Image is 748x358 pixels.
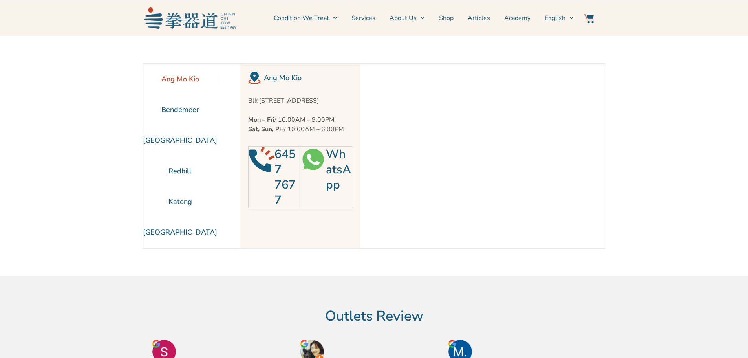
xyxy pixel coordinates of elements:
[504,8,530,28] a: Academy
[148,308,600,325] h2: Outlets Review
[468,8,490,28] a: Articles
[248,125,284,134] strong: Sat, Sun, PH
[584,14,594,23] img: Website Icon-03
[248,96,352,105] p: Blk [STREET_ADDRESS]
[360,64,582,248] iframe: Chien Chi Tow Healthcare Ang Mo Kio
[351,8,375,28] a: Services
[439,8,454,28] a: Shop
[264,72,352,83] h2: Ang Mo Kio
[274,8,337,28] a: Condition We Treat
[248,115,352,134] p: / 10:00AM – 9:00PM / 10:00AM – 6:00PM
[248,116,274,124] strong: Mon – Fri
[390,8,425,28] a: About Us
[274,146,296,208] a: 6457 7677
[240,8,574,28] nav: Menu
[545,13,565,23] span: English
[326,146,351,193] a: WhatsApp
[545,8,574,28] a: English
